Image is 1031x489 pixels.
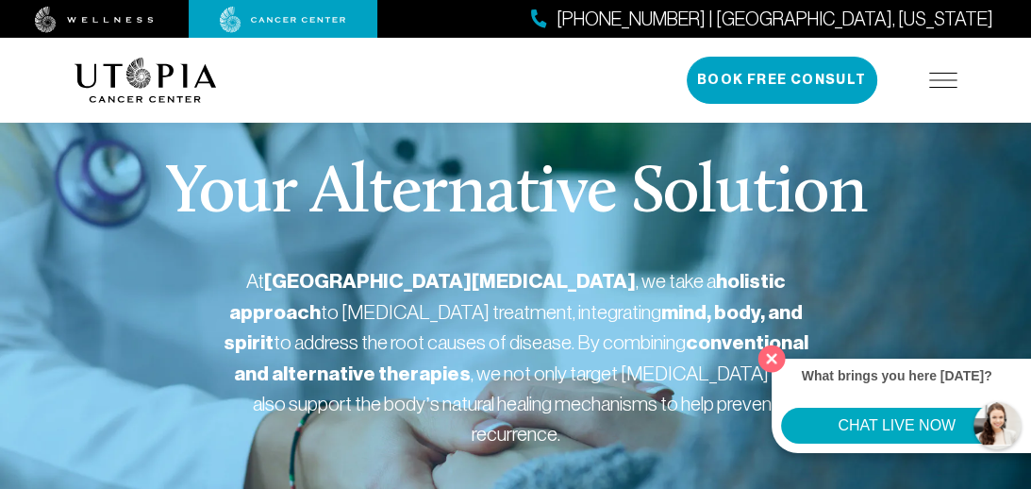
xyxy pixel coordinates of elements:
button: CHAT LIVE NOW [781,408,1012,444]
strong: conventional and alternative therapies [234,330,808,386]
img: cancer center [220,7,346,33]
strong: [GEOGRAPHIC_DATA][MEDICAL_DATA] [264,269,636,294]
p: Your Alternative Solution [165,160,866,228]
img: logo [75,58,217,103]
strong: What brings you here [DATE]? [802,368,992,383]
p: At , we take a to [MEDICAL_DATA] treatment, integrating to address the root causes of disease. By... [224,266,808,448]
button: Close [753,339,791,378]
img: wellness [35,7,154,33]
strong: holistic approach [229,269,786,325]
button: Book Free Consult [687,57,877,104]
span: [PHONE_NUMBER] | [GEOGRAPHIC_DATA], [US_STATE] [557,6,993,33]
img: icon-hamburger [929,73,957,88]
a: [PHONE_NUMBER] | [GEOGRAPHIC_DATA], [US_STATE] [531,6,993,33]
